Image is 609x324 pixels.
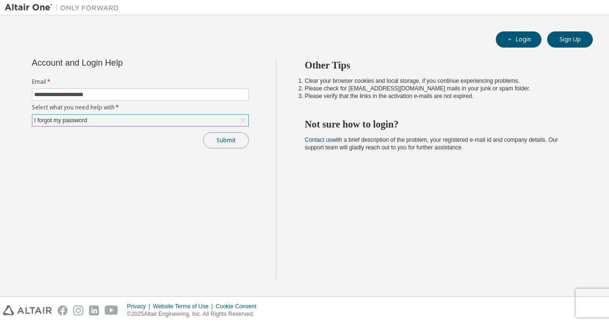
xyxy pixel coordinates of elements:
[305,92,576,100] li: Please verify that the links in the activation e-mails are not expired.
[305,59,576,71] h2: Other Tips
[496,31,541,48] button: Login
[33,115,88,126] div: I forgot my password
[127,310,262,318] p: © 2025 Altair Engineering, Inc. All Rights Reserved.
[5,3,124,12] img: Altair One
[32,78,249,86] label: Email
[73,305,83,315] img: instagram.svg
[32,59,206,67] div: Account and Login Help
[305,85,576,92] li: Please check for [EMAIL_ADDRESS][DOMAIN_NAME] mails in your junk or spam folder.
[32,104,249,111] label: Select what you need help with
[58,305,68,315] img: facebook.svg
[89,305,99,315] img: linkedin.svg
[305,137,558,151] span: with a brief description of the problem, your registered e-mail id and company details. Our suppo...
[127,303,153,310] div: Privacy
[203,132,249,148] button: Submit
[216,303,262,310] div: Cookie Consent
[3,305,52,315] img: altair_logo.svg
[547,31,593,48] button: Sign Up
[153,303,216,310] div: Website Terms of Use
[305,137,332,143] a: Contact us
[105,305,118,315] img: youtube.svg
[32,115,248,126] div: I forgot my password
[305,77,576,85] li: Clear your browser cookies and local storage, if you continue experiencing problems.
[305,118,576,130] h2: Not sure how to login?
